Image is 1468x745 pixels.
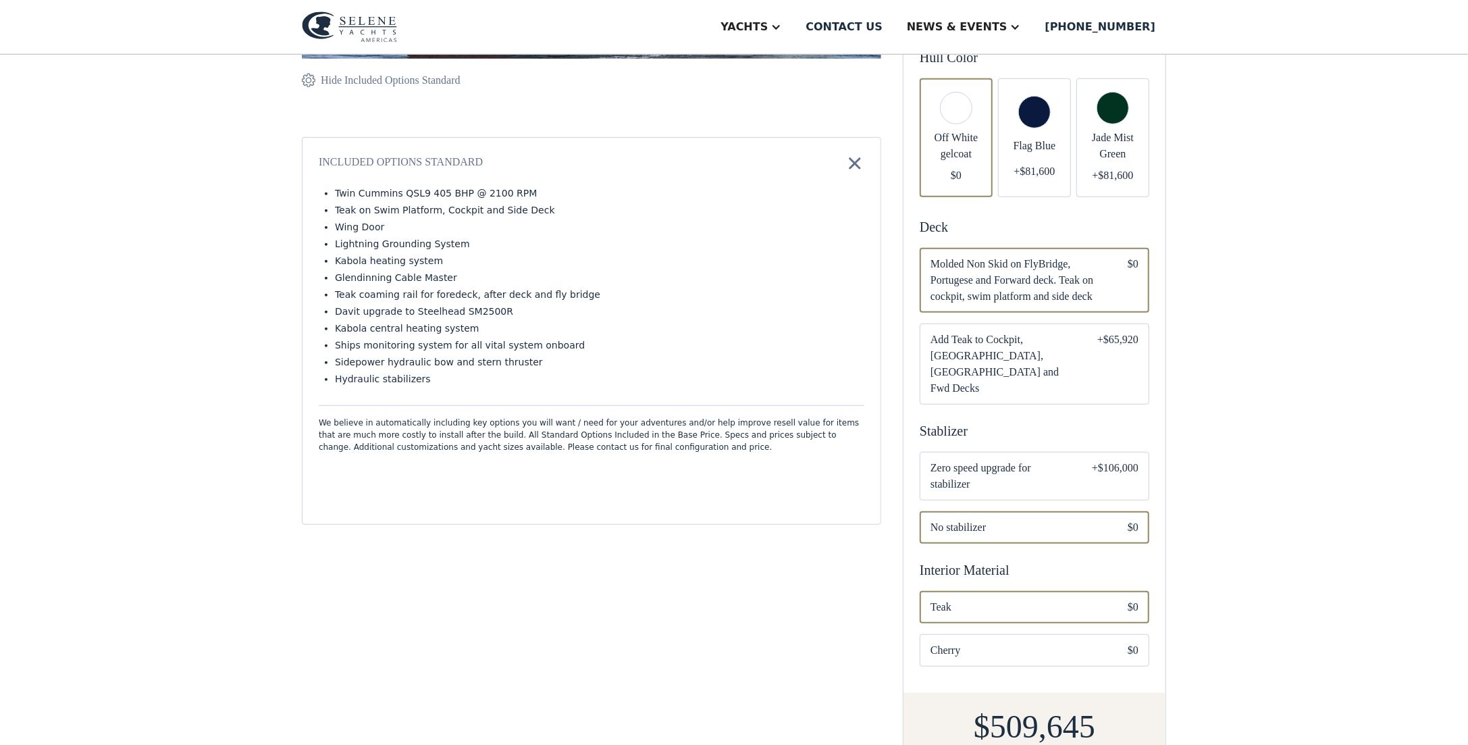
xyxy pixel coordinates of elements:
span: Flag Blue [1009,138,1060,154]
div: Interior Material [920,560,1149,580]
li: Sidepower hydraulic bow and stern thruster [335,355,864,369]
img: icon [845,154,864,173]
span: Off White gelcoat [930,130,982,162]
span: Teak [930,599,1106,615]
div: $0 [1128,599,1138,615]
span: Zero speed upgrade for stabilizer [930,460,1070,492]
div: $0 [1128,519,1138,536]
li: Twin Cummins QSL9 405 BHP @ 2100 RPM [335,186,864,201]
img: icon [302,72,315,88]
div: $0 [1128,642,1138,659]
li: Teak on Swim Platform, Cockpit and Side Deck [335,203,864,217]
div: News & EVENTS [907,19,1007,35]
div: Hide Included Options Standard [321,72,461,88]
span: Add Teak to Cockpit, [GEOGRAPHIC_DATA], [GEOGRAPHIC_DATA] and Fwd Decks [930,332,1076,396]
div: We believe in automatically including key options you will want / need for your adventures and/or... [319,417,864,453]
a: Hide Included Options Standard [302,72,461,88]
div: Stablizer [920,421,1149,441]
div: Contact us [806,19,883,35]
div: Hull Color [920,47,1149,68]
span: Molded Non Skid on FlyBridge, Portugese and Forward deck. Teak on cockpit, swim platform and side... [930,256,1106,305]
li: Hydraulic stabilizers [335,372,864,386]
li: Kabola heating system [335,254,864,268]
li: Ships monitoring system for all vital system onboard [335,338,864,353]
div: +$81,600 [1092,168,1133,184]
div: [PHONE_NUMBER] [1045,19,1155,35]
div: $0 [951,168,962,184]
span: No stabilizer [930,519,1106,536]
li: Wing Door [335,220,864,234]
h2: $509,645 [974,709,1095,745]
li: Glendinning Cable Master [335,271,864,285]
div: Yachts [720,19,768,35]
li: Lightning Grounding System [335,237,864,251]
span: Cherry [930,642,1106,659]
span: Jade Mist Green [1087,130,1138,162]
img: logo [302,11,397,43]
div: +$106,000 [1092,460,1138,492]
li: Kabola central heating system [335,322,864,336]
li: Davit upgrade to Steelhead SM2500R [335,305,864,319]
li: Teak coaming rail for foredeck, after deck and fly bridge [335,288,864,302]
div: +$65,920 [1097,332,1138,396]
div: $0 [1128,256,1138,305]
div: Included Options Standard [319,154,483,173]
div: Deck [920,217,1149,237]
div: +$81,600 [1014,163,1055,180]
